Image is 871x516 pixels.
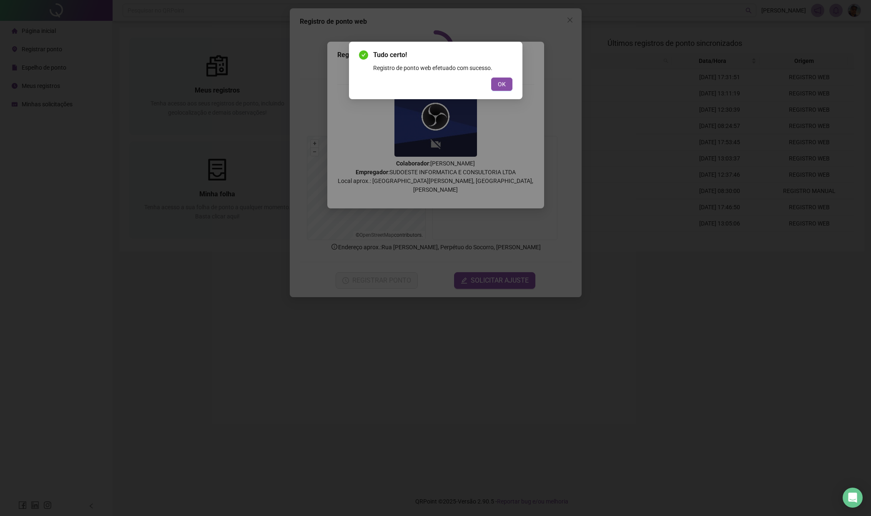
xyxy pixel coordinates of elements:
[498,80,506,89] span: OK
[359,50,368,60] span: check-circle
[843,488,863,508] div: Open Intercom Messenger
[373,63,512,73] div: Registro de ponto web efetuado com sucesso.
[491,78,512,91] button: OK
[373,50,512,60] span: Tudo certo!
